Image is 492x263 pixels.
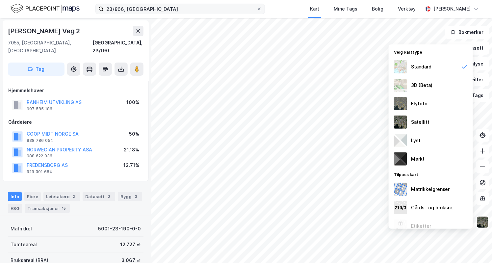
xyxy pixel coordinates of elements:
div: Flyfoto [411,100,427,108]
div: 12.71% [123,161,139,169]
div: Bolig [372,5,383,13]
div: Tilpass kart [389,168,473,180]
input: Søk på adresse, matrikkel, gårdeiere, leietakere eller personer [104,4,257,14]
img: Z [394,220,407,233]
img: cadastreBorders.cfe08de4b5ddd52a10de.jpeg [394,183,407,196]
div: [PERSON_NAME] [433,5,471,13]
button: Bokmerker [445,26,489,39]
div: Mørkt [411,155,425,163]
div: 21.18% [124,146,139,154]
div: 5001-23-190-0-0 [98,225,141,233]
div: Hjemmelshaver [8,87,143,94]
div: 2 [106,193,113,200]
img: Z [394,60,407,73]
img: nCdM7BzjoCAAAAAElFTkSuQmCC [394,152,407,166]
img: luj3wr1y2y3+OchiMxRmMxRlscgabnMEmZ7DJGWxyBpucwSZnsMkZbHIGm5zBJmewyRlscgabnMEmZ7DJGWxyBpucwSZnsMkZ... [394,134,407,147]
div: [PERSON_NAME] Veg 2 [8,26,81,36]
div: Kontrollprogram for chat [459,231,492,263]
div: Kart [310,5,319,13]
div: Bygg [118,192,142,201]
div: Gårdeiere [8,118,143,126]
div: 15 [61,205,67,212]
div: 938 786 054 [27,138,53,143]
div: Lyst [411,137,421,145]
div: 988 622 036 [27,153,52,159]
div: 12 727 ㎡ [120,241,141,249]
div: Tomteareal [11,241,37,249]
div: Velg karttype [389,46,473,58]
button: Tag [8,63,65,76]
div: 997 585 186 [27,106,52,112]
div: Matrikkel [11,225,32,233]
div: 7055, [GEOGRAPHIC_DATA], [GEOGRAPHIC_DATA] [8,39,92,55]
div: ESG [8,204,22,213]
div: Datasett [83,192,115,201]
div: 3D (Beta) [411,81,432,89]
div: 50% [129,130,139,138]
div: Transaksjoner [25,204,70,213]
img: Z [394,79,407,92]
iframe: Chat Widget [459,231,492,263]
div: [GEOGRAPHIC_DATA], 23/190 [92,39,143,55]
div: Standard [411,63,431,71]
div: 2 [71,193,77,200]
button: Filter [458,73,489,86]
div: Satellitt [411,118,429,126]
div: 100% [126,98,139,106]
div: Leietakere [43,192,80,201]
div: Etiketter [411,222,431,230]
img: Z [394,97,407,110]
div: Mine Tags [334,5,357,13]
div: Verktøy [398,5,416,13]
button: Tags [459,89,489,102]
button: Datasett [449,41,489,55]
div: 929 301 684 [27,169,52,174]
div: Gårds- og bruksnr. [411,204,453,212]
img: logo.f888ab2527a4732fd821a326f86c7f29.svg [11,3,80,14]
img: 9k= [477,216,489,228]
div: 3 [133,193,140,200]
img: 9k= [394,116,407,129]
div: Eiere [24,192,41,201]
div: Matrikkelgrenser [411,185,450,193]
div: Info [8,192,22,201]
img: cadastreKeys.547ab17ec502f5a4ef2b.jpeg [394,201,407,214]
